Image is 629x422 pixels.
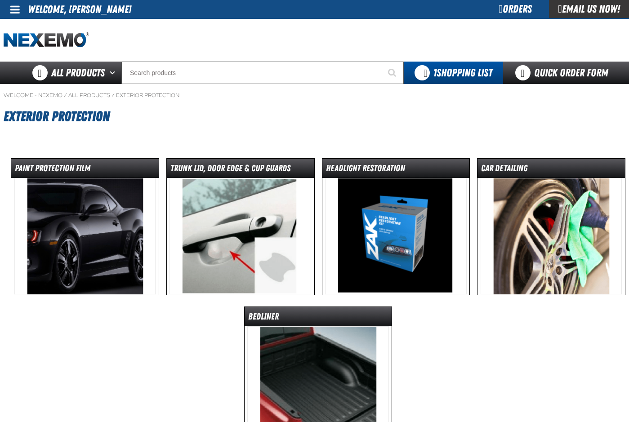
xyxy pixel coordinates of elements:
[4,92,62,99] a: Welcome - Nexemo
[51,65,105,81] span: All Products
[322,158,470,295] a: Headlight Restoration
[167,162,314,178] dt: Trunk Lid, Door Edge & Cup Guards
[325,178,467,295] img: Headlight Restoration
[116,92,179,99] a: Exterior Protection
[477,158,625,295] a: Car Detailing
[64,92,67,99] span: /
[4,32,89,48] img: Nexemo logo
[107,62,121,84] button: Open All Products pages
[433,67,492,79] span: Shopping List
[4,104,625,129] h1: Exterior Protection
[166,158,315,295] a: Trunk Lid, Door Edge & Cup Guards
[14,178,156,295] img: Paint Protection Film
[112,92,115,99] span: /
[11,158,159,295] a: Paint Protection Film
[477,162,625,178] dt: Car Detailing
[121,62,404,84] input: Search
[4,92,625,99] nav: Breadcrumbs
[245,311,392,326] dt: Bedliner
[503,62,625,84] a: Quick Order Form
[4,32,89,48] a: Home
[404,62,503,84] button: You have 1 Shopping List. Open to view details
[68,92,110,99] a: All Products
[11,162,159,178] dt: Paint Protection Film
[433,67,437,79] strong: 1
[322,162,470,178] dt: Headlight Restoration
[170,178,311,295] img: Trunk Lid, Door Edge & Cup Guards
[481,178,622,295] img: Car Detailing
[381,62,404,84] button: Start Searching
